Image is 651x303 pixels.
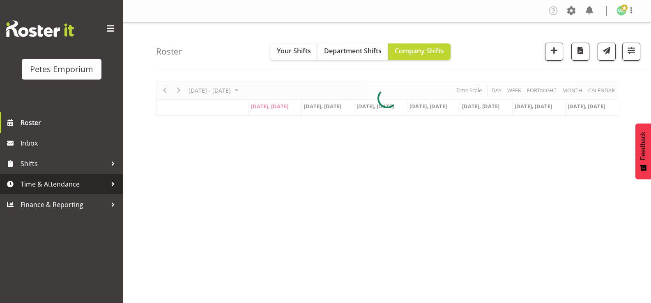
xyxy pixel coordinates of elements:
[598,43,616,61] button: Send a list of all shifts for the selected filtered period to all rostered employees.
[30,63,93,75] div: Petes Emporium
[270,43,317,60] button: Your Shifts
[6,21,74,37] img: Rosterit website logo
[395,46,444,55] span: Company Shifts
[635,123,651,179] button: Feedback - Show survey
[21,178,107,190] span: Time & Attendance
[571,43,589,61] button: Download a PDF of the roster according to the set date range.
[388,43,451,60] button: Company Shifts
[21,116,119,129] span: Roster
[277,46,311,55] span: Your Shifts
[21,137,119,149] span: Inbox
[156,47,182,56] h4: Roster
[616,6,626,16] img: melissa-cowen2635.jpg
[622,43,640,61] button: Filter Shifts
[21,198,107,211] span: Finance & Reporting
[545,43,563,61] button: Add a new shift
[324,46,382,55] span: Department Shifts
[639,132,647,160] span: Feedback
[21,157,107,170] span: Shifts
[317,43,388,60] button: Department Shifts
